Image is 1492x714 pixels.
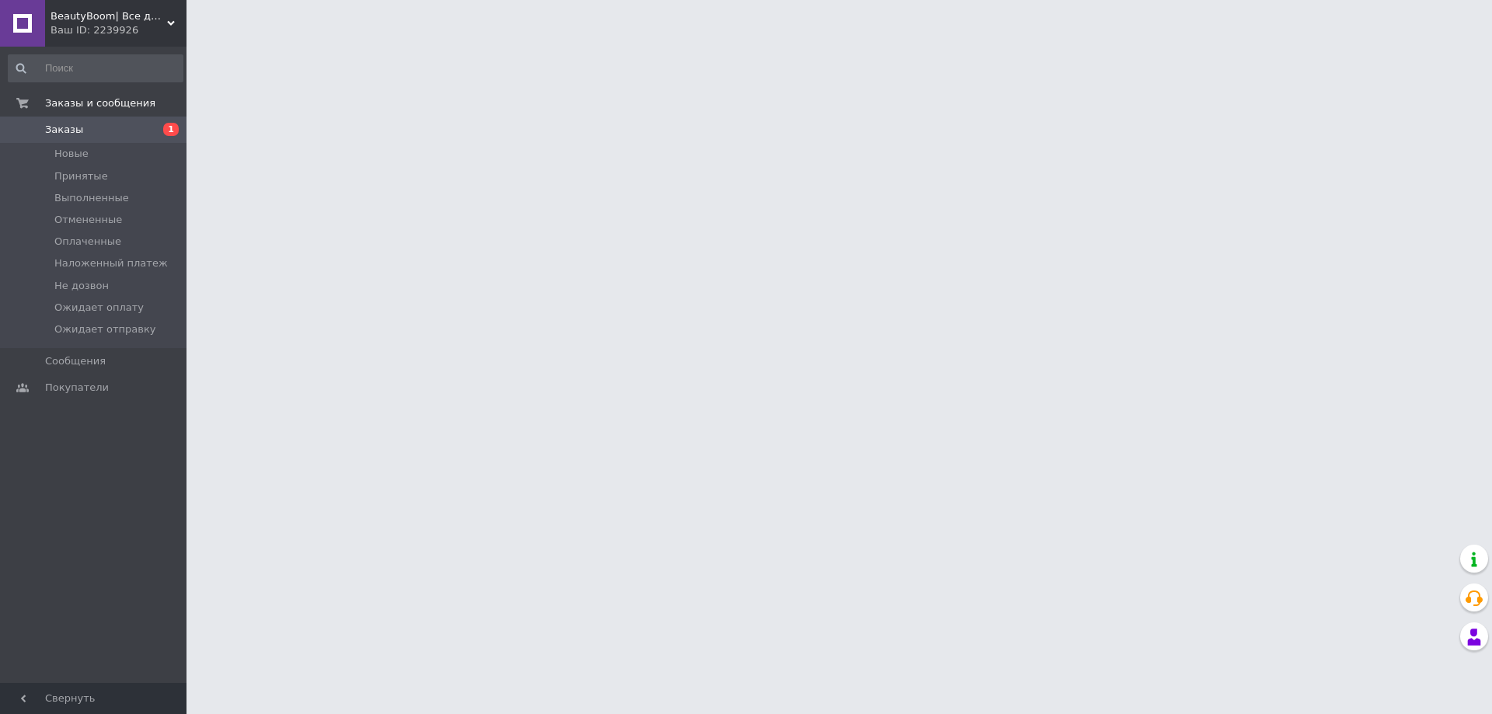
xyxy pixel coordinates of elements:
[54,191,129,205] span: Выполненные
[54,169,108,183] span: Принятые
[45,354,106,368] span: Сообщения
[54,322,156,336] span: Ожидает отправку
[45,123,83,137] span: Заказы
[54,301,144,315] span: Ожидает оплату
[45,381,109,395] span: Покупатели
[51,23,186,37] div: Ваш ID: 2239926
[54,147,89,161] span: Новые
[54,279,109,293] span: Не дозвон
[54,235,121,249] span: Оплаченные
[45,96,155,110] span: Заказы и сообщения
[51,9,167,23] span: BeautyBoom| Все для парикмахеров, барберов и грумеров.
[163,123,179,136] span: 1
[54,213,122,227] span: Отмененные
[8,54,183,82] input: Поиск
[54,256,168,270] span: Наложенный платеж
